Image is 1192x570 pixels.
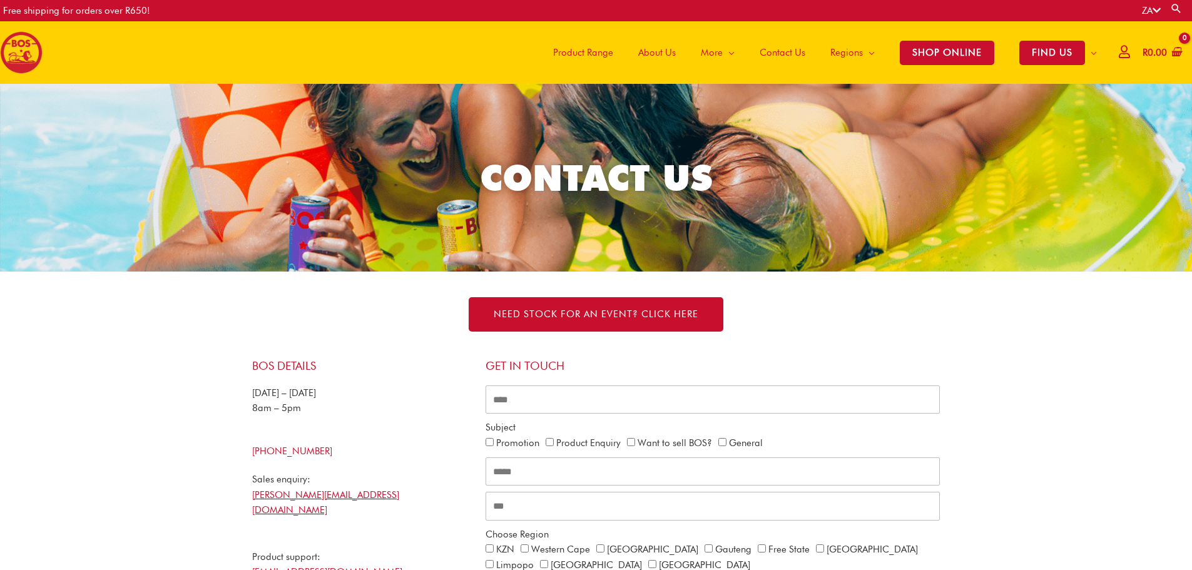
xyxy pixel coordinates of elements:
span: [DATE] – [DATE] [252,387,316,399]
span: Regions [830,34,863,71]
h2: CONTACT US [247,155,945,201]
a: Search button [1170,3,1183,14]
label: KZN [496,544,514,555]
label: Gauteng [715,544,751,555]
span: NEED STOCK FOR AN EVENT? Click here [494,310,698,319]
label: Free State [768,544,810,555]
a: NEED STOCK FOR AN EVENT? Click here [469,297,723,332]
span: SHOP ONLINE [900,41,994,65]
a: About Us [626,21,688,84]
label: Promotion [496,437,539,449]
label: [GEOGRAPHIC_DATA] [607,544,698,555]
label: Product Enquiry [556,437,621,449]
span: About Us [638,34,676,71]
bdi: 0.00 [1143,47,1167,58]
label: Want to sell BOS? [638,437,712,449]
a: More [688,21,747,84]
h4: Get in touch [486,359,940,373]
span: FIND US [1019,41,1085,65]
span: 8am – 5pm [252,402,301,414]
label: General [729,437,763,449]
label: Choose Region [486,527,549,542]
a: Product Range [541,21,626,84]
a: ZA [1142,5,1161,16]
label: Western Cape [531,544,590,555]
a: [PHONE_NUMBER] [252,445,332,457]
span: Contact Us [760,34,805,71]
span: Product Range [553,34,613,71]
a: [PERSON_NAME][EMAIL_ADDRESS][DOMAIN_NAME] [252,489,399,516]
span: More [701,34,723,71]
span: R [1143,47,1148,58]
a: View Shopping Cart, empty [1140,39,1183,67]
label: Subject [486,420,516,435]
label: [GEOGRAPHIC_DATA] [827,544,918,555]
h4: BOS Details [252,359,473,373]
a: Contact Us [747,21,818,84]
a: Regions [818,21,887,84]
nav: Site Navigation [531,21,1109,84]
a: SHOP ONLINE [887,21,1007,84]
